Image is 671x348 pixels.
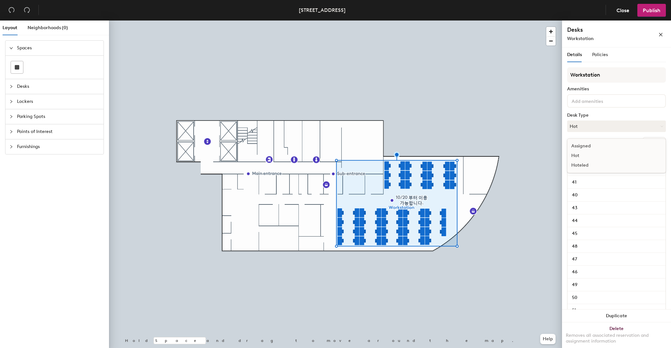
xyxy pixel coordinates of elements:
[3,25,17,30] span: Layout
[569,178,664,187] input: Unnamed desk
[567,161,632,170] div: Hoteled
[569,280,664,289] input: Unnamed desk
[637,4,666,17] button: Publish
[569,191,664,200] input: Unnamed desk
[17,94,100,109] span: Lockers
[569,242,664,251] input: Unnamed desk
[569,203,664,212] input: Unnamed desk
[9,115,13,119] span: collapsed
[567,120,666,132] button: Hot
[9,100,13,104] span: collapsed
[540,334,556,344] button: Help
[643,7,660,13] span: Publish
[17,79,100,94] span: Desks
[569,268,664,277] input: Unnamed desk
[616,7,629,13] span: Close
[9,145,13,149] span: collapsed
[611,4,635,17] button: Close
[17,124,100,139] span: Points of Interest
[9,85,13,88] span: collapsed
[567,52,582,57] span: Details
[5,4,18,17] button: Undo (⌘ + Z)
[569,306,664,315] input: Unnamed desk
[569,255,664,264] input: Unnamed desk
[592,52,608,57] span: Policies
[567,141,632,151] div: Assigned
[569,229,664,238] input: Unnamed desk
[9,130,13,134] span: collapsed
[566,333,667,344] div: Removes all associated reservation and assignment information
[569,293,664,302] input: Unnamed desk
[567,36,594,41] span: Workstation
[28,25,68,30] span: Neighborhoods (0)
[562,310,671,322] button: Duplicate
[299,6,346,14] div: [STREET_ADDRESS]
[17,109,100,124] span: Parking Spots
[567,113,666,118] div: Desk Type
[658,32,663,37] span: close
[569,216,664,225] input: Unnamed desk
[9,46,13,50] span: expanded
[17,41,100,55] span: Spaces
[8,7,15,13] span: undo
[567,87,666,92] div: Amenities
[570,97,628,104] input: Add amenities
[21,4,33,17] button: Redo (⌘ + ⇧ + Z)
[17,139,100,154] span: Furnishings
[567,151,632,161] div: Hot
[642,137,666,148] button: Ungroup
[567,26,638,34] h4: Desks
